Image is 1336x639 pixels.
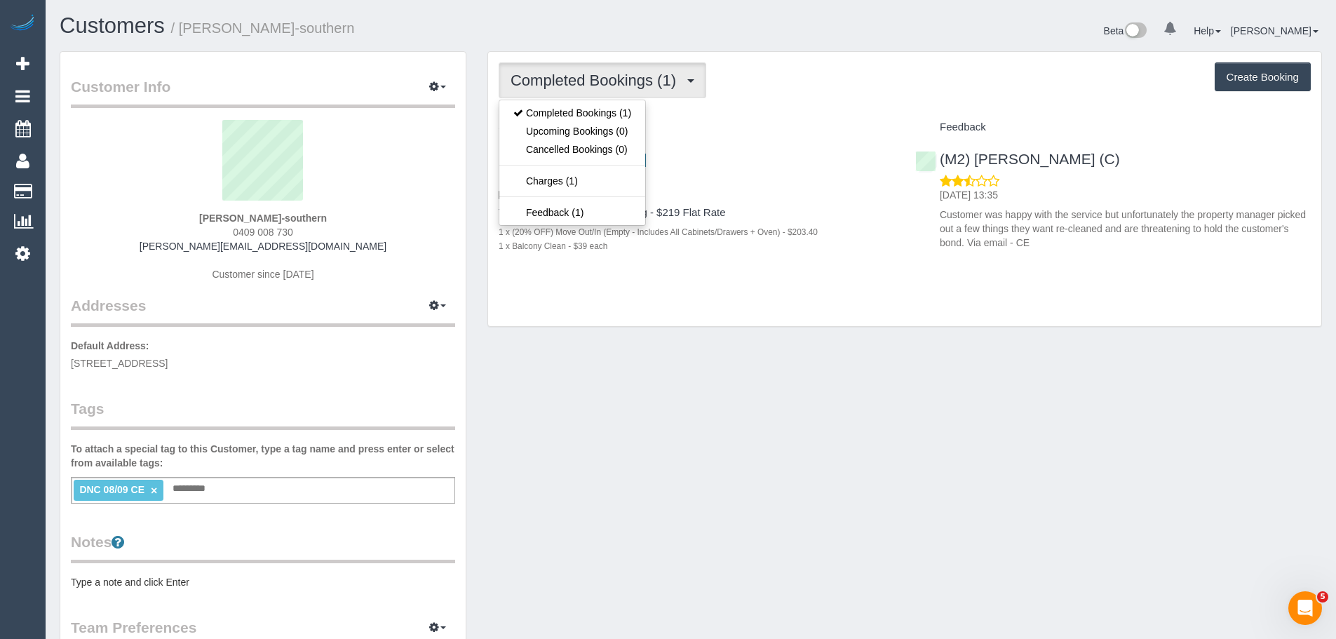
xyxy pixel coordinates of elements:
[499,187,894,201] p: One Time Cleaning
[212,269,313,280] span: Customer since [DATE]
[1288,591,1322,625] iframe: Intercom live chat
[499,172,645,190] a: Charges (1)
[1124,22,1147,41] img: New interface
[60,13,165,38] a: Customers
[499,227,818,237] small: 1 x (20% OFF) Move Out/In (Empty - Includes All Cabinets/Drawers + Oven) - $203.40
[499,203,645,222] a: Feedback (1)
[511,72,683,89] span: Completed Bookings (1)
[71,575,455,589] pre: Type a note and click Enter
[71,339,149,353] label: Default Address:
[940,188,1311,202] p: [DATE] 13:35
[8,14,36,34] img: Automaid Logo
[499,241,607,251] small: 1 x Balcony Clean - $39 each
[199,213,327,224] strong: [PERSON_NAME]-southern
[140,241,386,252] a: [PERSON_NAME][EMAIL_ADDRESS][DOMAIN_NAME]
[1317,591,1328,603] span: 5
[71,76,455,108] legend: Customer Info
[71,532,455,563] legend: Notes
[499,104,645,122] a: Completed Bookings (1)
[1215,62,1311,92] button: Create Booking
[79,484,144,495] span: DNC 08/09 CE
[499,121,894,133] h4: Service
[1231,25,1318,36] a: [PERSON_NAME]
[171,20,355,36] small: / [PERSON_NAME]-southern
[1194,25,1221,36] a: Help
[940,208,1311,250] p: Customer was happy with the service but unfortunately the property manager picked out a few thing...
[71,442,455,470] label: To attach a special tag to this Customer, type a tag name and press enter or select from availabl...
[915,151,1120,167] a: (M2) [PERSON_NAME] (C)
[499,140,645,159] a: Cancelled Bookings (0)
[151,485,157,497] a: ×
[233,227,293,238] span: 0409 008 730
[71,398,455,430] legend: Tags
[1104,25,1147,36] a: Beta
[499,122,645,140] a: Upcoming Bookings (0)
[499,62,706,98] button: Completed Bookings (1)
[499,207,894,219] h4: Three Bedroom Home Cleaning - $219 Flat Rate
[915,121,1311,133] h4: Feedback
[71,358,168,369] span: [STREET_ADDRESS]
